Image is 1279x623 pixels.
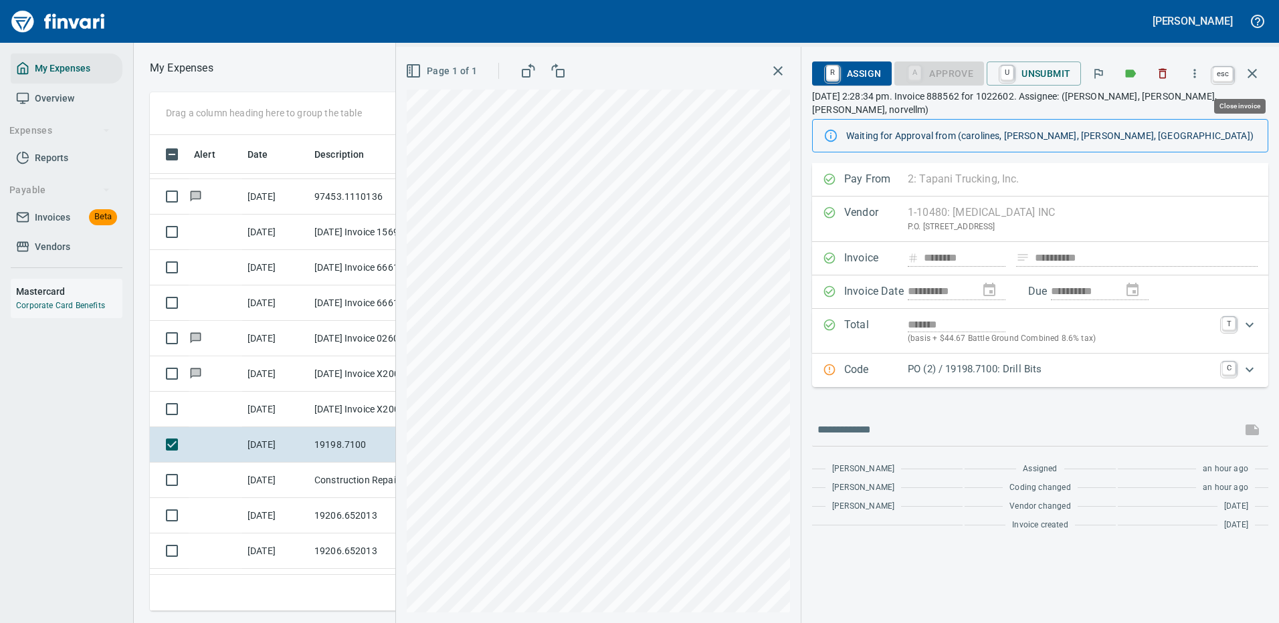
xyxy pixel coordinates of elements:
td: 97453.1110136 [309,179,429,215]
p: [DATE] 2:28:34 pm. Invoice 888562 for 1022602. Assignee: ([PERSON_NAME], [PERSON_NAME], [PERSON_N... [812,90,1268,116]
span: Vendor changed [1009,500,1070,513]
span: Date [248,146,286,162]
img: Finvari [8,5,108,37]
span: Reports [35,150,68,166]
td: [DATE] [242,498,309,533]
td: [DATE] Invoice X200155178:01 from Tri City Truck Parts, LLC (1-38870) [309,392,429,427]
span: My Expenses [35,60,90,77]
td: 19198.7100 [309,427,429,463]
span: Date [248,146,268,162]
a: InvoicesBeta [11,203,122,233]
p: (basis + $44.67 Battle Ground Combined 8.6% tax) [908,332,1214,346]
td: [DATE] [242,179,309,215]
span: [PERSON_NAME] [832,481,894,495]
td: [DATE] [242,569,309,604]
span: [PERSON_NAME] [832,463,894,476]
span: Description [314,146,365,162]
p: Total [844,317,908,346]
h5: [PERSON_NAME] [1153,14,1233,28]
td: [DATE] [242,427,309,463]
span: Description [314,146,382,162]
td: [DATE] Invoice 0260750-IN from StarOilco (1-39951) [309,321,429,356]
button: Labels [1116,59,1145,88]
td: Construction Repair Se Battle Ground [GEOGRAPHIC_DATA] [309,463,429,498]
div: Expand [812,354,1268,387]
td: [DATE] Invoice 6661982 from Superior Tire Service, Inc (1-10991) [309,285,429,321]
h6: Mastercard [16,284,122,299]
button: RAssign [812,61,892,86]
span: Expenses [9,122,110,139]
a: Overview [11,84,122,114]
a: U [1001,66,1013,80]
span: Has messages [189,192,203,201]
td: [DATE] [242,215,309,250]
td: [DATE] [242,356,309,392]
span: Vendors [35,239,70,255]
span: Assign [823,62,881,85]
span: Has messages [189,334,203,342]
span: Coding changed [1009,481,1070,495]
span: This records your message into the invoice and notifies anyone mentioned [1236,414,1268,446]
span: Page 1 of 1 [408,63,477,80]
a: T [1222,317,1236,330]
a: Vendors [11,232,122,262]
div: Expand [812,309,1268,354]
span: Alert [194,146,215,162]
p: Code [844,362,908,379]
td: [DATE] [242,392,309,427]
button: Page 1 of 1 [403,59,482,84]
td: [DATE] [242,463,309,498]
td: [DATE] [242,321,309,356]
nav: breadcrumb [150,60,213,76]
a: esc [1213,67,1233,82]
td: [DATE] [242,285,309,321]
button: Expenses [4,118,116,143]
span: Overview [35,90,74,107]
button: UUnsubmit [987,61,1081,86]
button: Flag [1084,59,1113,88]
span: Assigned [1023,463,1057,476]
td: [DATE] Invoice 25-485103A from Associated Petroleum Products Inc (APP) (1-23098) [309,569,429,604]
p: PO (2) / 19198.7100: Drill Bits [908,362,1214,377]
a: C [1222,362,1236,375]
div: Waiting for Approval from (carolines, [PERSON_NAME], [PERSON_NAME], [GEOGRAPHIC_DATA]) [846,124,1257,148]
div: Purchase Order Item required [894,67,984,78]
span: [PERSON_NAME] [832,500,894,513]
span: Invoice created [1012,519,1068,532]
p: Drag a column heading here to group the table [166,106,362,120]
a: R [826,66,839,80]
span: [DATE] [1224,519,1248,532]
td: [DATE] [242,533,309,569]
span: Beta [89,209,117,225]
span: Unsubmit [997,62,1070,85]
td: 19206.652013 [309,533,429,569]
a: My Expenses [11,53,122,84]
a: Reports [11,143,122,173]
span: an hour ago [1203,463,1248,476]
button: Payable [4,178,116,203]
button: [PERSON_NAME] [1149,11,1236,31]
span: [DATE] [1224,500,1248,513]
span: Invoices [35,209,70,226]
a: Corporate Card Benefits [16,301,105,310]
span: an hour ago [1203,481,1248,495]
td: [DATE] Invoice 15696620 from [PERSON_NAME] Kenworth (1-10773) [309,215,429,250]
span: Payable [9,182,110,199]
td: [DATE] Invoice X200155225:01 from Tri City Truck Parts, LLC (1-38870) [309,356,429,392]
span: Alert [194,146,233,162]
p: My Expenses [150,60,213,76]
span: Has messages [189,369,203,378]
button: More [1180,59,1209,88]
td: 19206.652013 [309,498,429,533]
td: [DATE] Invoice 6661983 from Superior Tire Service, Inc (1-10991) [309,250,429,285]
button: Discard [1148,59,1177,88]
td: [DATE] [242,250,309,285]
